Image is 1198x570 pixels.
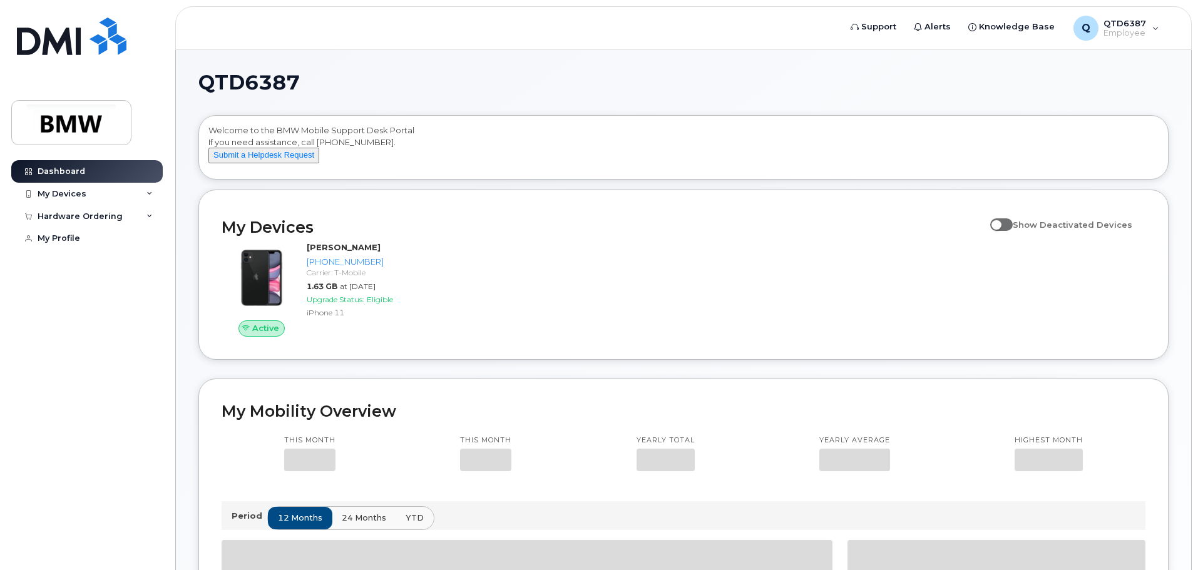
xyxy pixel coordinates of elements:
div: [PHONE_NUMBER] [307,256,436,268]
p: Yearly average [819,435,890,445]
span: Active [252,322,279,334]
div: Carrier: T-Mobile [307,267,436,278]
p: Highest month [1015,435,1083,445]
h2: My Mobility Overview [222,402,1145,420]
span: Upgrade Status: [307,295,364,304]
button: Submit a Helpdesk Request [208,148,319,163]
span: QTD6387 [198,73,300,92]
div: iPhone 11 [307,307,436,318]
a: Submit a Helpdesk Request [208,150,319,160]
img: iPhone_11.jpg [232,248,292,308]
input: Show Deactivated Devices [990,213,1000,223]
span: Eligible [367,295,393,304]
p: Yearly total [637,435,695,445]
span: at [DATE] [340,282,376,291]
p: This month [460,435,511,445]
span: 24 months [342,512,386,524]
span: 1.63 GB [307,282,337,291]
strong: [PERSON_NAME] [307,242,381,252]
div: Welcome to the BMW Mobile Support Desk Portal If you need assistance, call [PHONE_NUMBER]. [208,125,1159,175]
p: This month [284,435,335,445]
p: Period [232,510,267,522]
span: Show Deactivated Devices [1013,220,1132,230]
span: YTD [406,512,424,524]
h2: My Devices [222,218,984,237]
a: Active[PERSON_NAME][PHONE_NUMBER]Carrier: T-Mobile1.63 GBat [DATE]Upgrade Status:EligibleiPhone 11 [222,242,441,337]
